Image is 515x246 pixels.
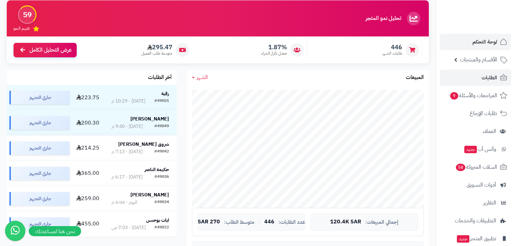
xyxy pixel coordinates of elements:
[9,192,70,206] div: جاري التجهيز
[483,127,496,136] span: العملاء
[440,141,511,157] a: وآتس آبجديد
[456,164,465,171] span: 58
[455,162,497,172] span: السلات المتروكة
[130,191,169,198] strong: [PERSON_NAME]
[154,148,169,155] div: #49042
[366,16,401,22] h3: تحليل نمو المتجر
[383,44,402,51] span: 446
[118,141,169,148] strong: شروق [PERSON_NAME]
[145,166,169,173] strong: حكيمة الناصر
[278,219,305,225] span: عدد الطلبات:
[14,43,77,57] a: عرض التحليل الكامل
[141,51,172,56] span: متوسط طلب العميل
[154,98,169,105] div: #49051
[9,116,70,130] div: جاري التجهيز
[467,180,496,190] span: أدوات التسويق
[440,213,511,229] a: التطبيقات والخدمات
[146,217,169,224] strong: ايات بوحسن
[483,198,496,208] span: التقارير
[470,109,497,118] span: طلبات الإرجاع
[440,105,511,121] a: طلبات الإرجاع
[197,73,208,81] span: الشهر
[440,70,511,86] a: الطلبات
[261,44,287,51] span: 1.87%
[72,161,104,186] td: 365.00
[455,216,496,225] span: التطبيقات والخدمات
[72,110,104,135] td: 200.30
[330,219,361,225] span: 120.4K SAR
[141,44,172,51] span: 295.47
[440,195,511,211] a: التقارير
[154,174,169,181] div: #49036
[161,90,169,97] strong: رقية
[9,217,70,231] div: جاري التجهيز
[406,75,424,81] h3: المبيعات
[449,91,497,100] span: المراجعات والأسئلة
[460,55,497,64] span: الأقسام والمنتجات
[72,85,104,110] td: 223.75
[440,159,511,175] a: السلات المتروكة58
[154,123,169,130] div: #49049
[450,92,458,100] span: 9
[112,98,145,105] div: [DATE] - 10:29 م
[112,148,143,155] div: [DATE] - 7:13 م
[365,219,398,225] span: إجمالي المبيعات:
[224,219,254,225] span: متوسط الطلب:
[472,37,497,47] span: لوحة التحكم
[14,26,30,31] span: تقييم النمو
[198,219,220,225] span: 270 SAR
[9,91,70,104] div: جاري التجهيز
[72,136,104,161] td: 214.25
[464,144,496,154] span: وآتس آب
[154,199,169,206] div: #49034
[72,186,104,211] td: 259.00
[482,73,497,82] span: الطلبات
[261,51,287,56] span: معدل تكرار الشراء
[440,177,511,193] a: أدوات التسويق
[148,75,172,81] h3: آخر الطلبات
[456,234,496,243] span: تطبيق المتجر
[457,235,469,243] span: جديد
[9,167,70,180] div: جاري التجهيز
[440,34,511,50] a: لوحة التحكم
[464,146,477,153] span: جديد
[72,212,104,237] td: 455.00
[9,141,70,155] div: جاري التجهيز
[264,219,274,225] span: 446
[440,87,511,104] a: المراجعات والأسئلة9
[440,123,511,139] a: العملاء
[112,174,143,181] div: [DATE] - 6:17 م
[469,17,509,31] img: logo-2.png
[130,115,169,122] strong: [PERSON_NAME]
[112,224,146,231] div: [DATE] - 7:03 ص
[192,74,208,81] a: الشهر
[112,199,137,206] div: اليوم - 5:04 م
[154,224,169,231] div: #49022
[259,219,260,224] span: |
[383,51,402,56] span: طلبات الشهر
[29,46,72,54] span: عرض التحليل الكامل
[112,123,143,130] div: [DATE] - 9:40 م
